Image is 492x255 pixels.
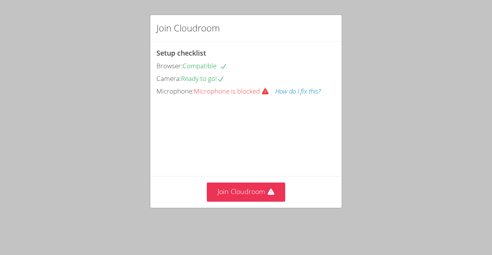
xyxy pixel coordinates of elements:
span: Microphone: [156,87,194,95]
button: Join Cloudroom [207,183,286,201]
h2: Join Cloudroom [156,21,220,35]
span: Setup checklist [156,48,206,58]
span: Microphone is blocked [194,87,275,95]
button: How do I fix this? [275,86,321,97]
span: Compatible [183,61,227,70]
span: Browser: [156,61,183,70]
span: Ready to go! [181,74,224,83]
span: Camera: [156,74,181,83]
